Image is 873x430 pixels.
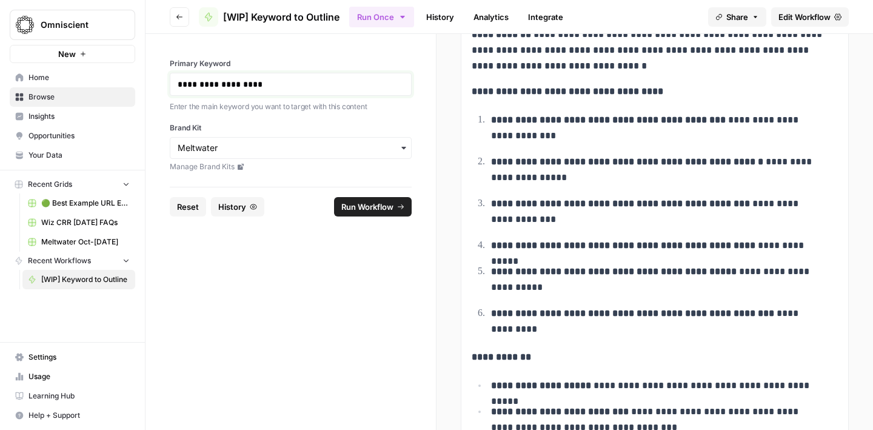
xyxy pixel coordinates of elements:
[41,198,130,209] span: 🟢 Best Example URL Extractor Grid (4)
[28,72,130,83] span: Home
[708,7,766,27] button: Share
[10,406,135,425] button: Help + Support
[771,7,849,27] a: Edit Workflow
[41,217,130,228] span: Wiz CRR [DATE] FAQs
[10,107,135,126] a: Insights
[778,11,831,23] span: Edit Workflow
[22,193,135,213] a: 🟢 Best Example URL Extractor Grid (4)
[41,19,114,31] span: Omniscient
[10,252,135,270] button: Recent Workflows
[28,150,130,161] span: Your Data
[10,87,135,107] a: Browse
[28,352,130,363] span: Settings
[10,146,135,165] a: Your Data
[10,386,135,406] a: Learning Hub
[22,232,135,252] a: Meltwater Oct-[DATE]
[419,7,461,27] a: History
[170,161,412,172] a: Manage Brand Kits
[28,92,130,102] span: Browse
[28,255,91,266] span: Recent Workflows
[466,7,516,27] a: Analytics
[10,348,135,367] a: Settings
[211,197,264,217] button: History
[170,197,206,217] button: Reset
[177,201,199,213] span: Reset
[10,175,135,193] button: Recent Grids
[22,213,135,232] a: Wiz CRR [DATE] FAQs
[10,45,135,63] button: New
[170,58,412,69] label: Primary Keyword
[341,201,393,213] span: Run Workflow
[223,10,339,24] span: [WIP] Keyword to Outline
[28,130,130,141] span: Opportunities
[521,7,570,27] a: Integrate
[28,179,72,190] span: Recent Grids
[170,101,412,113] p: Enter the main keyword you want to target with this content
[349,7,414,27] button: Run Once
[10,10,135,40] button: Workspace: Omniscient
[218,201,246,213] span: History
[22,270,135,289] a: [WIP] Keyword to Outline
[10,68,135,87] a: Home
[178,142,404,154] input: Meltwater
[28,111,130,122] span: Insights
[41,237,130,247] span: Meltwater Oct-[DATE]
[28,410,130,421] span: Help + Support
[199,7,339,27] a: [WIP] Keyword to Outline
[170,123,412,133] label: Brand Kit
[58,48,76,60] span: New
[726,11,748,23] span: Share
[41,274,130,285] span: [WIP] Keyword to Outline
[14,14,36,36] img: Omniscient Logo
[28,391,130,401] span: Learning Hub
[10,126,135,146] a: Opportunities
[28,371,130,382] span: Usage
[334,197,412,217] button: Run Workflow
[10,367,135,386] a: Usage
